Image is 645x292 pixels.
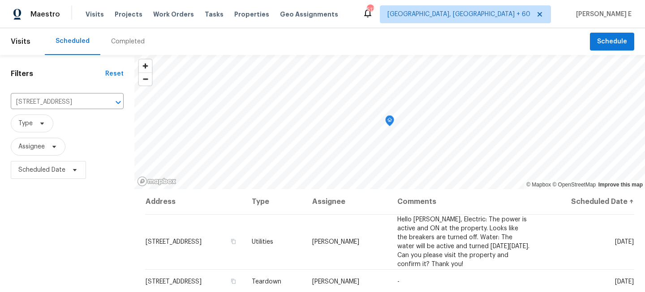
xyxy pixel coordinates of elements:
span: Hello [PERSON_NAME], Electric: The power is active and ON at the property. Looks like the breaker... [397,216,529,267]
div: Reset [105,69,124,78]
button: Zoom out [139,72,152,85]
button: Zoom in [139,59,152,72]
div: 513 [367,5,373,14]
span: [PERSON_NAME] [312,279,359,285]
span: [PERSON_NAME] E [572,10,632,19]
span: [DATE] [615,239,634,245]
span: - [397,279,400,285]
span: Schedule [597,36,627,47]
span: [PERSON_NAME] [312,239,359,245]
span: Scheduled Date [18,165,65,174]
input: Search for an address... [11,95,99,109]
div: Completed [111,37,145,46]
span: Maestro [30,10,60,19]
span: Geo Assignments [280,10,338,19]
th: Assignee [305,189,390,214]
div: Map marker [385,115,394,129]
th: Comments [390,189,537,214]
span: Tasks [205,11,224,17]
button: Copy Address [229,237,237,245]
th: Type [245,189,305,214]
span: Projects [115,10,142,19]
a: Mapbox homepage [137,176,176,186]
span: Visits [11,32,30,51]
div: Scheduled [56,37,90,46]
button: Open [112,96,125,109]
a: Improve this map [598,182,643,188]
a: Mapbox [526,182,551,188]
a: OpenStreetMap [552,182,596,188]
span: Type [18,119,33,128]
span: Properties [234,10,269,19]
span: [GEOGRAPHIC_DATA], [GEOGRAPHIC_DATA] + 60 [387,10,530,19]
span: Visits [86,10,104,19]
th: Address [145,189,245,214]
button: Schedule [590,33,634,51]
span: [STREET_ADDRESS] [146,279,202,285]
span: Utilities [252,239,273,245]
canvas: Map [134,55,645,189]
span: Assignee [18,142,45,151]
button: Copy Address [229,277,237,285]
span: [STREET_ADDRESS] [146,239,202,245]
th: Scheduled Date ↑ [537,189,634,214]
span: Work Orders [153,10,194,19]
span: Teardown [252,279,281,285]
h1: Filters [11,69,105,78]
span: [DATE] [615,279,634,285]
